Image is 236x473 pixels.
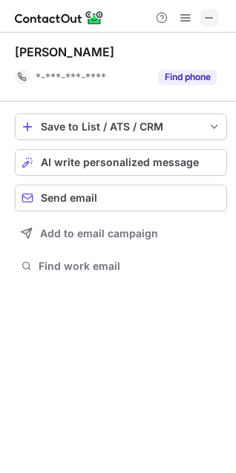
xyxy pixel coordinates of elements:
button: Reveal Button [158,70,217,85]
span: Add to email campaign [40,228,158,239]
div: [PERSON_NAME] [15,44,114,59]
button: save-profile-one-click [15,113,227,140]
button: Send email [15,185,227,211]
img: ContactOut v5.3.10 [15,9,104,27]
span: Send email [41,192,97,204]
span: Find work email [39,259,221,273]
button: AI write personalized message [15,149,227,176]
button: Add to email campaign [15,220,227,247]
button: Find work email [15,256,227,277]
div: Save to List / ATS / CRM [41,121,201,133]
span: AI write personalized message [41,156,199,168]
